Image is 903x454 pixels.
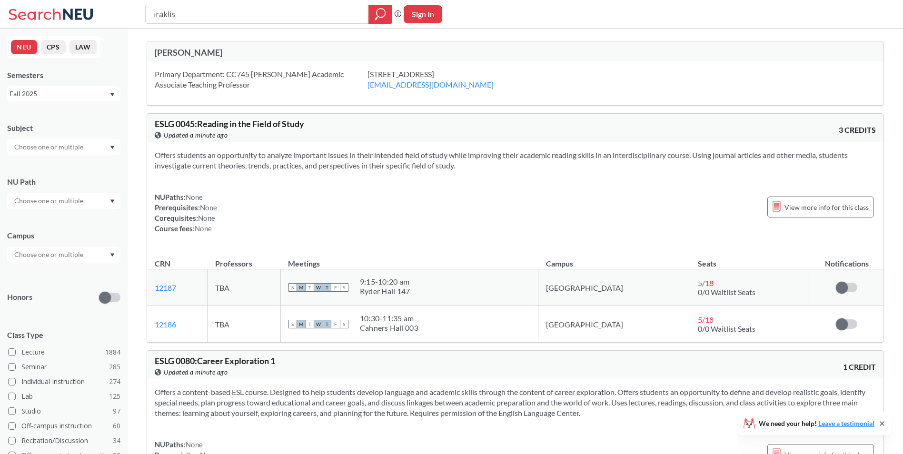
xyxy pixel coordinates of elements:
td: TBA [208,269,281,306]
p: Honors [7,292,32,303]
span: None [198,214,215,222]
div: 10:30 - 11:35 am [360,314,418,323]
span: 5 / 18 [698,278,714,287]
span: 274 [109,376,120,387]
th: Professors [208,249,281,269]
td: [GEOGRAPHIC_DATA] [538,269,690,306]
span: ESLG 0045 : Reading in the Field of Study [155,118,304,129]
label: Lecture [8,346,120,358]
button: CPS [41,40,66,54]
span: S [288,283,297,292]
div: [PERSON_NAME] [155,47,516,58]
span: W [314,283,323,292]
span: None [186,193,203,201]
span: View more info for this class [784,201,869,213]
div: Ryder Hall 147 [360,286,410,296]
span: 3 CREDITS [839,125,876,135]
span: 97 [113,406,120,416]
span: 285 [109,362,120,372]
svg: Dropdown arrow [110,93,115,97]
span: S [340,283,348,292]
label: Off-campus instruction [8,420,120,432]
div: Primary Department: CC745 [PERSON_NAME] Academic Associate Teaching Professor [155,69,367,90]
span: T [306,283,314,292]
div: CRN [155,258,170,269]
span: None [186,440,203,449]
label: Seminar [8,361,120,373]
div: Campus [7,230,120,241]
span: We need your help! [759,420,874,427]
span: T [323,320,331,328]
input: Class, professor, course number, "phrase" [153,6,362,22]
div: Dropdown arrow [7,193,120,209]
span: T [306,320,314,328]
input: Choose one or multiple [10,195,89,207]
span: None [200,203,217,212]
label: Studio [8,405,120,417]
span: 1 CREDIT [843,362,876,372]
input: Choose one or multiple [10,141,89,153]
svg: Dropdown arrow [110,253,115,257]
span: 125 [109,391,120,402]
div: NUPaths: Prerequisites: Corequisites: Course fees: [155,192,217,234]
span: ESLG 0080 : Career Exploration 1 [155,355,275,366]
span: W [314,320,323,328]
span: S [340,320,348,328]
span: 34 [113,435,120,446]
section: Offers a content-based ESL course. Designed to help students develop language and academic skills... [155,387,876,418]
span: 5 / 18 [698,315,714,324]
a: [EMAIL_ADDRESS][DOMAIN_NAME] [367,80,494,89]
button: LAW [69,40,97,54]
td: TBA [208,306,281,343]
div: 9:15 - 10:20 am [360,277,410,286]
div: Dropdown arrow [7,247,120,263]
span: 1884 [105,347,120,357]
span: F [331,283,340,292]
div: Fall 2025Dropdown arrow [7,86,120,101]
span: Updated a minute ago [164,130,228,140]
span: T [323,283,331,292]
span: S [288,320,297,328]
div: Fall 2025 [10,89,109,99]
label: Individual Instruction [8,375,120,388]
td: [GEOGRAPHIC_DATA] [538,306,690,343]
a: 12187 [155,283,176,292]
span: F [331,320,340,328]
span: None [195,224,212,233]
div: magnifying glass [368,5,392,24]
th: Campus [538,249,690,269]
th: Meetings [280,249,538,269]
div: Dropdown arrow [7,139,120,155]
span: 0/0 Waitlist Seats [698,287,755,296]
div: NU Path [7,177,120,187]
section: Offers students an opportunity to analyze important issues in their intended field of study while... [155,150,876,171]
span: Class Type [7,330,120,340]
svg: Dropdown arrow [110,199,115,203]
span: M [297,283,306,292]
span: 0/0 Waitlist Seats [698,324,755,333]
span: Updated a minute ago [164,367,228,377]
div: [STREET_ADDRESS] [367,69,517,90]
th: Notifications [810,249,883,269]
button: Sign In [404,5,442,23]
div: Subject [7,123,120,133]
span: M [297,320,306,328]
svg: Dropdown arrow [110,146,115,149]
a: 12186 [155,320,176,329]
input: Choose one or multiple [10,249,89,260]
label: Lab [8,390,120,403]
div: Semesters [7,70,120,80]
a: Leave a testimonial [818,419,874,427]
label: Recitation/Discussion [8,434,120,447]
span: 60 [113,421,120,431]
svg: magnifying glass [375,8,386,21]
div: Cahners Hall 003 [360,323,418,333]
th: Seats [690,249,810,269]
button: NEU [11,40,37,54]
